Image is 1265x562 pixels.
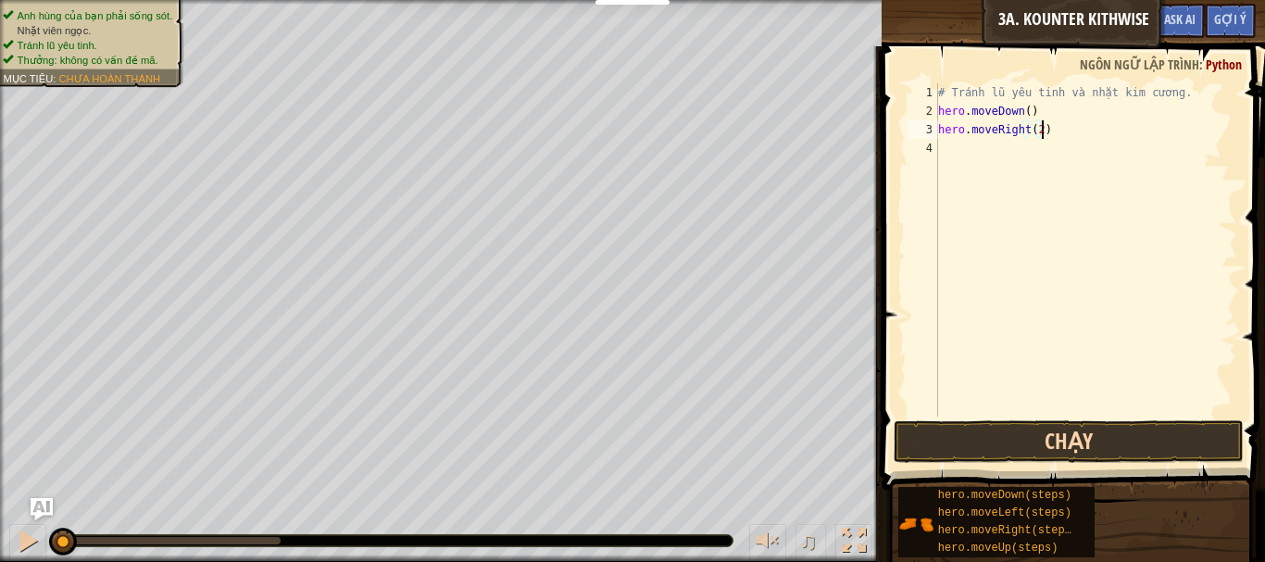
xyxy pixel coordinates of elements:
[53,72,58,84] span: :
[18,39,97,51] span: Tránh lũ yêu tinh.
[3,38,172,53] li: Tránh lũ yêu tinh.
[18,24,92,36] span: Nhặt viên ngọc.
[749,524,786,562] button: Tùy chỉnh âm lượng
[3,53,172,68] li: Thưởng: không có vấn đề mã.
[908,102,938,120] div: 2
[938,542,1058,555] span: hero.moveUp(steps)
[938,524,1078,537] span: hero.moveRight(steps)
[908,120,938,139] div: 3
[908,83,938,102] div: 1
[908,139,938,157] div: 4
[835,524,872,562] button: Bật tắt chế độ toàn màn hình
[31,498,53,520] button: Ask AI
[18,9,173,21] span: Anh hùng của bạn phải sống sót.
[1164,10,1196,28] span: Ask AI
[1214,10,1246,28] span: Gợi ý
[795,524,827,562] button: ♫
[1155,4,1205,38] button: Ask AI
[1199,56,1206,73] span: :
[938,506,1071,519] span: hero.moveLeft(steps)
[894,420,1244,463] button: Chạy
[9,524,46,562] button: Ctrl + P: Pause
[3,72,53,84] span: Mục tiêu
[3,23,172,38] li: Nhặt viên ngọc.
[1080,56,1199,73] span: Ngôn ngữ lập trình
[58,72,160,84] span: Chưa hoàn thành
[1206,56,1242,73] span: Python
[938,489,1071,502] span: hero.moveDown(steps)
[898,506,933,542] img: portrait.png
[18,54,158,66] span: Thưởng: không có vấn đề mã.
[3,8,172,23] li: Anh hùng của bạn phải sống sót.
[799,527,818,555] span: ♫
